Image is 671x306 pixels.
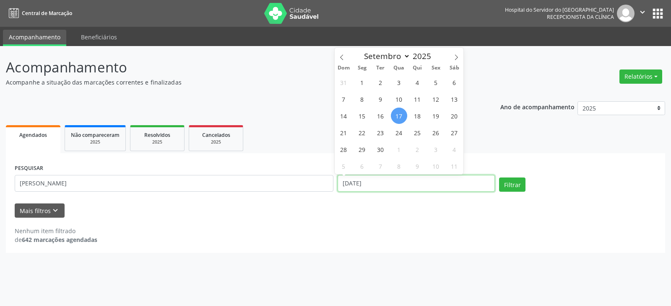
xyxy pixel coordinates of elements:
[19,131,47,139] span: Agendados
[408,65,427,71] span: Qui
[372,124,389,141] span: Setembro 23, 2025
[499,177,525,192] button: Filtrar
[547,13,614,21] span: Recepcionista da clínica
[428,74,444,90] span: Setembro 5, 2025
[335,91,352,107] span: Setembro 7, 2025
[202,131,230,139] span: Cancelados
[409,74,426,90] span: Setembro 4, 2025
[391,108,407,124] span: Setembro 17, 2025
[15,175,333,192] input: Nome, código do beneficiário ou CPF
[338,175,495,192] input: Selecione um intervalo
[428,141,444,157] span: Outubro 3, 2025
[427,65,445,71] span: Sex
[638,8,647,17] i: 
[354,74,370,90] span: Setembro 1, 2025
[335,141,352,157] span: Setembro 28, 2025
[6,78,467,87] p: Acompanhe a situação das marcações correntes e finalizadas
[354,91,370,107] span: Setembro 8, 2025
[335,74,352,90] span: Agosto 31, 2025
[409,91,426,107] span: Setembro 11, 2025
[391,124,407,141] span: Setembro 24, 2025
[15,235,97,244] div: de
[75,30,123,44] a: Beneficiários
[372,158,389,174] span: Outubro 7, 2025
[446,91,463,107] span: Setembro 13, 2025
[617,5,635,22] img: img
[635,5,650,22] button: 
[372,141,389,157] span: Setembro 30, 2025
[354,108,370,124] span: Setembro 15, 2025
[15,226,97,235] div: Nenhum item filtrado
[144,131,170,139] span: Resolvidos
[428,108,444,124] span: Setembro 19, 2025
[446,74,463,90] span: Setembro 6, 2025
[446,158,463,174] span: Outubro 11, 2025
[6,6,72,20] a: Central de Marcação
[445,65,463,71] span: Sáb
[354,124,370,141] span: Setembro 22, 2025
[409,141,426,157] span: Outubro 2, 2025
[619,69,662,84] button: Relatórios
[354,158,370,174] span: Outubro 6, 2025
[410,51,438,62] input: Year
[353,65,371,71] span: Seg
[71,131,120,139] span: Não compareceram
[71,139,120,145] div: 2025
[335,65,353,71] span: Dom
[446,124,463,141] span: Setembro 27, 2025
[195,139,237,145] div: 2025
[446,108,463,124] span: Setembro 20, 2025
[428,124,444,141] span: Setembro 26, 2025
[428,158,444,174] span: Outubro 10, 2025
[500,101,575,112] p: Ano de acompanhamento
[335,158,352,174] span: Outubro 5, 2025
[15,203,65,218] button: Mais filtroskeyboard_arrow_down
[390,65,408,71] span: Qua
[3,30,66,46] a: Acompanhamento
[22,10,72,17] span: Central de Marcação
[391,91,407,107] span: Setembro 10, 2025
[136,139,178,145] div: 2025
[6,57,467,78] p: Acompanhamento
[22,236,97,244] strong: 642 marcações agendadas
[372,91,389,107] span: Setembro 9, 2025
[391,158,407,174] span: Outubro 8, 2025
[650,6,665,21] button: apps
[428,91,444,107] span: Setembro 12, 2025
[505,6,614,13] div: Hospital do Servidor do [GEOGRAPHIC_DATA]
[372,74,389,90] span: Setembro 2, 2025
[409,108,426,124] span: Setembro 18, 2025
[15,162,43,175] label: PESQUISAR
[391,74,407,90] span: Setembro 3, 2025
[409,124,426,141] span: Setembro 25, 2025
[354,141,370,157] span: Setembro 29, 2025
[51,206,60,215] i: keyboard_arrow_down
[446,141,463,157] span: Outubro 4, 2025
[335,108,352,124] span: Setembro 14, 2025
[360,50,411,62] select: Month
[371,65,390,71] span: Ter
[391,141,407,157] span: Outubro 1, 2025
[335,124,352,141] span: Setembro 21, 2025
[372,108,389,124] span: Setembro 16, 2025
[409,158,426,174] span: Outubro 9, 2025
